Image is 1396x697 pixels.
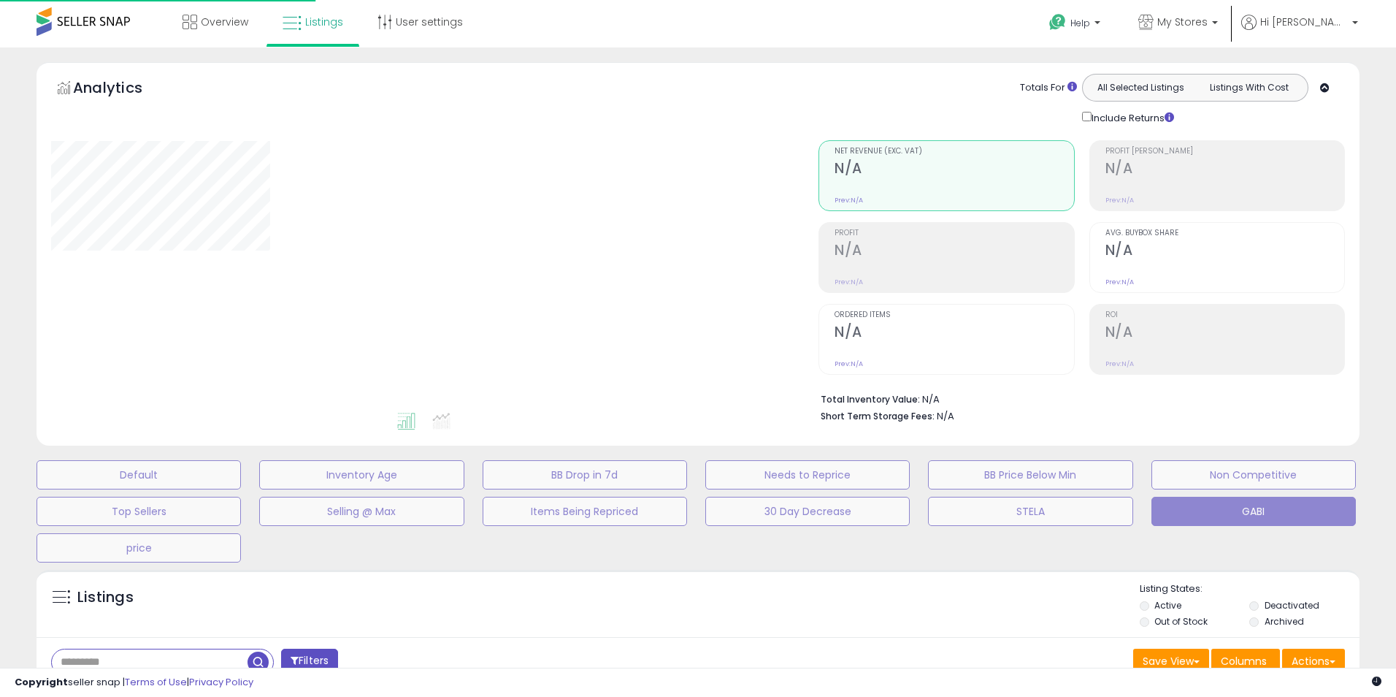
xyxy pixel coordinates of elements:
span: Profit [835,229,1073,237]
button: Needs to Reprice [705,460,910,490]
span: Hi [PERSON_NAME] [1260,15,1348,29]
button: Top Sellers [37,497,241,526]
small: Prev: N/A [835,196,863,205]
button: Listings With Cost [1194,78,1303,97]
button: Non Competitive [1151,460,1356,490]
small: Prev: N/A [1105,196,1134,205]
span: Ordered Items [835,311,1073,319]
span: Overview [201,15,248,29]
h2: N/A [1105,324,1344,343]
button: Default [37,460,241,490]
strong: Copyright [15,675,68,689]
span: ROI [1105,311,1344,319]
small: Prev: N/A [835,359,863,368]
h2: N/A [835,242,1073,262]
span: Listings [305,15,343,29]
small: Prev: N/A [1105,278,1134,286]
span: N/A [937,409,954,423]
h2: N/A [1105,242,1344,262]
span: My Stores [1157,15,1208,29]
h5: Analytics [73,77,171,102]
button: All Selected Listings [1086,78,1195,97]
span: Profit [PERSON_NAME] [1105,148,1344,156]
h2: N/A [1105,160,1344,180]
a: Hi [PERSON_NAME] [1241,15,1358,47]
div: Totals For [1020,81,1077,95]
span: Net Revenue (Exc. VAT) [835,148,1073,156]
b: Total Inventory Value: [821,393,920,405]
button: BB Drop in 7d [483,460,687,490]
li: N/A [821,389,1334,407]
h2: N/A [835,160,1073,180]
button: STELA [928,497,1132,526]
small: Prev: N/A [835,278,863,286]
h2: N/A [835,324,1073,343]
div: Include Returns [1071,109,1192,126]
small: Prev: N/A [1105,359,1134,368]
button: Selling @ Max [259,497,464,526]
button: Inventory Age [259,460,464,490]
span: Avg. Buybox Share [1105,229,1344,237]
button: Items Being Repriced [483,497,687,526]
i: Get Help [1048,13,1067,31]
button: GABI [1151,497,1356,526]
span: Help [1070,17,1090,29]
button: 30 Day Decrease [705,497,910,526]
a: Help [1038,2,1115,47]
div: seller snap | | [15,676,253,690]
b: Short Term Storage Fees: [821,410,935,422]
button: price [37,533,241,563]
button: BB Price Below Min [928,460,1132,490]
